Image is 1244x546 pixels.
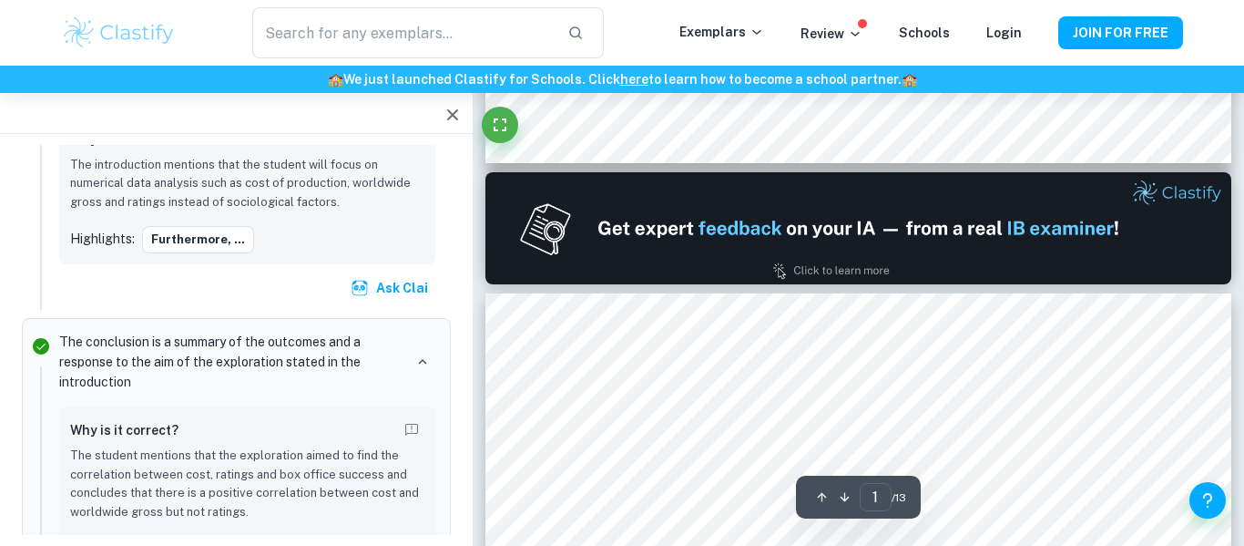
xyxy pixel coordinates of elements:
p: Exemplars [679,22,764,42]
a: Login [986,26,1022,40]
h6: We just launched Clastify for Schools. Click to learn how to become a school partner. [4,69,1240,89]
p: Review [800,24,862,44]
p: The conclusion is a summary of the outcomes and a response to the aim of the exploration stated i... [59,332,403,392]
p: The student mentions that the exploration aimed to find the correlation between cost, ratings and... [70,447,424,521]
input: Search for any exemplars... [252,7,553,58]
button: Fullscreen [482,107,518,143]
button: Help and Feedback [1189,482,1226,519]
h6: Why is it correct? [70,420,178,440]
span: 🏫 [328,72,343,87]
span: 🏫 [902,72,917,87]
svg: Correct [30,335,52,357]
img: Clastify logo [61,15,177,51]
img: Ad [485,172,1232,284]
p: The introduction mentions that the student will focus on numerical data analysis such as cost of ... [70,156,424,211]
p: Highlights: [70,229,135,249]
img: clai.svg [351,279,369,297]
a: here [620,72,648,87]
button: Furthermore, ... [142,226,254,253]
a: Schools [899,26,950,40]
button: Report mistake/confusion [399,417,424,443]
button: JOIN FOR FREE [1058,16,1183,49]
span: / 13 [892,489,906,506]
button: Ask Clai [347,272,435,304]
